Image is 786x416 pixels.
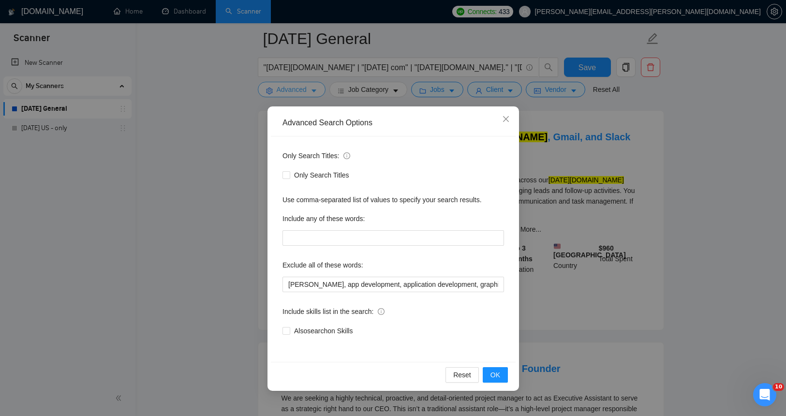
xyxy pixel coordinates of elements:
span: Also search on Skills [290,326,356,336]
span: Only Search Titles [290,170,353,180]
div: Use comma-separated list of values to specify your search results. [282,194,504,205]
label: Exclude all of these words: [282,257,363,273]
iframe: Intercom live chat [753,383,776,406]
span: 10 [773,383,784,391]
span: Reset [453,370,471,380]
span: close [502,115,510,123]
span: Include skills list in the search: [282,306,385,317]
span: OK [490,370,500,380]
button: Close [493,106,519,133]
span: info-circle [378,308,385,315]
button: OK [482,367,507,383]
span: Only Search Titles: [282,150,350,161]
label: Include any of these words: [282,211,365,226]
div: Advanced Search Options [282,118,504,128]
button: Reset [445,367,479,383]
span: info-circle [343,152,350,159]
